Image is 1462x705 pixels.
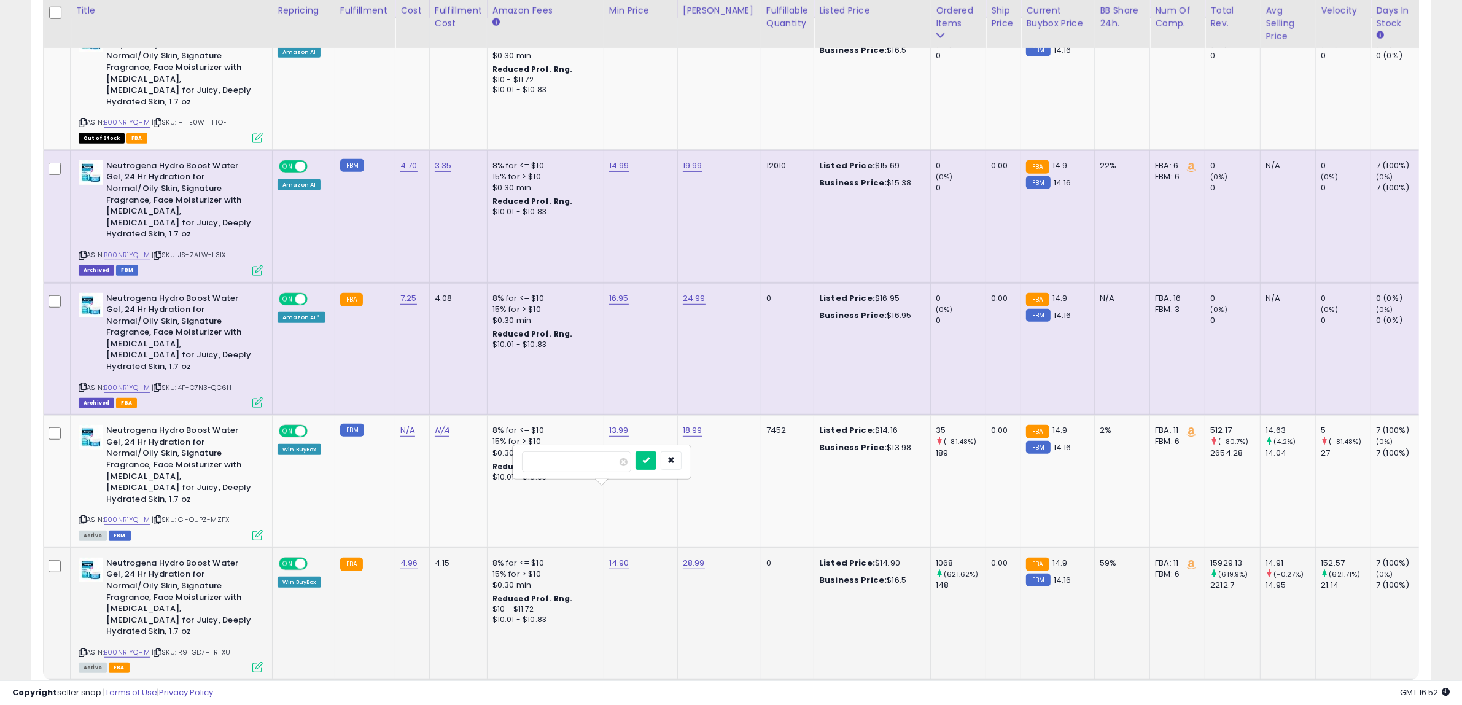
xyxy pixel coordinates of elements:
[116,265,138,276] span: FBM
[1155,558,1196,569] div: FBA: 11
[683,424,702,437] a: 18.99
[1155,569,1196,580] div: FBM: 6
[492,425,594,436] div: 8% for <= $10
[492,196,573,206] b: Reduced Prof. Rng.
[936,448,986,459] div: 189
[106,28,255,111] b: Neutrogena Hydro Boost Water Gel, 24 Hr Hydration for Normal/Oily Skin, Signature Fragrance, Face...
[278,444,321,455] div: Win BuyBox
[936,315,986,326] div: 0
[1026,425,1049,438] small: FBA
[1210,293,1260,304] div: 0
[819,177,887,189] b: Business Price:
[819,424,875,436] b: Listed Price:
[492,160,594,171] div: 8% for <= $10
[278,179,321,190] div: Amazon AI
[1266,4,1310,43] div: Avg Selling Price
[152,250,225,260] span: | SKU: JS-ZALW-L3IX
[79,265,114,276] span: Listings that have been deleted from Seller Central
[1210,4,1255,30] div: Total Rev.
[79,531,107,541] span: All listings currently available for purchase on Amazon
[683,4,756,17] div: [PERSON_NAME]
[492,315,594,326] div: $0.30 min
[936,160,986,171] div: 0
[944,437,976,446] small: (-81.48%)
[492,182,594,193] div: $0.30 min
[1329,569,1360,579] small: (621.71%)
[1266,293,1306,304] div: N/A
[609,4,672,17] div: Min Price
[1321,50,1371,61] div: 0
[435,424,449,437] a: N/A
[936,172,953,182] small: (0%)
[1026,293,1049,306] small: FBA
[492,50,594,61] div: $0.30 min
[79,663,107,673] span: All listings currently available for purchase on Amazon
[492,593,573,604] b: Reduced Prof. Rng.
[1321,448,1371,459] div: 27
[609,292,629,305] a: 16.95
[1376,437,1393,446] small: (0%)
[12,687,57,698] strong: Copyright
[1376,315,1426,326] div: 0 (0%)
[435,558,478,569] div: 4.15
[683,160,702,172] a: 19.99
[819,558,921,569] div: $14.90
[1026,160,1049,174] small: FBA
[766,558,804,569] div: 0
[819,292,875,304] b: Listed Price:
[492,64,573,74] b: Reduced Prof. Rng.
[936,182,986,193] div: 0
[306,426,325,437] span: OFF
[104,515,150,525] a: B00NR1YQHM
[1321,182,1371,193] div: 0
[306,294,325,304] span: OFF
[105,687,157,698] a: Terms of Use
[104,647,150,658] a: B00NR1YQHM
[1155,304,1196,315] div: FBM: 3
[1210,50,1260,61] div: 0
[278,312,325,323] div: Amazon AI *
[1321,160,1371,171] div: 0
[1155,436,1196,447] div: FBM: 6
[280,558,295,569] span: ON
[435,4,482,30] div: Fulfillment Cost
[1266,160,1306,171] div: N/A
[104,117,150,128] a: B00NR1YQHM
[1155,160,1196,171] div: FBA: 6
[492,461,573,472] b: Reduced Prof. Rng.
[152,647,230,657] span: | SKU: R9-GD7H-RTXU
[159,687,213,698] a: Privacy Policy
[492,304,594,315] div: 15% for > $10
[278,577,321,588] div: Win BuyBox
[1400,687,1450,698] span: 2025-09-8 16:52 GMT
[936,293,986,304] div: 0
[152,117,227,127] span: | SKU: HI-E0WT-TTOF
[492,615,594,625] div: $10.01 - $10.83
[340,424,364,437] small: FBM
[1054,310,1071,321] span: 14.16
[991,293,1011,304] div: 0.00
[1210,172,1227,182] small: (0%)
[106,160,255,243] b: Neutrogena Hydro Boost Water Gel, 24 Hr Hydration for Normal/Oily Skin, Signature Fragrance, Face...
[1376,569,1393,579] small: (0%)
[492,472,594,483] div: $10.01 - $10.83
[492,293,594,304] div: 8% for <= $10
[609,160,629,172] a: 14.99
[79,425,103,450] img: 41e8asrbWRL._SL40_.jpg
[1376,558,1426,569] div: 7 (100%)
[435,160,452,172] a: 3.35
[400,424,415,437] a: N/A
[492,171,594,182] div: 15% for > $10
[492,207,594,217] div: $10.01 - $10.83
[819,557,875,569] b: Listed Price:
[79,160,263,275] div: ASIN:
[1376,425,1426,436] div: 7 (100%)
[1376,172,1393,182] small: (0%)
[340,4,390,17] div: Fulfillment
[819,160,875,171] b: Listed Price:
[1155,293,1196,304] div: FBA: 16
[1054,44,1071,56] span: 14.16
[819,442,921,453] div: $13.98
[766,160,804,171] div: 12010
[1100,160,1140,171] div: 22%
